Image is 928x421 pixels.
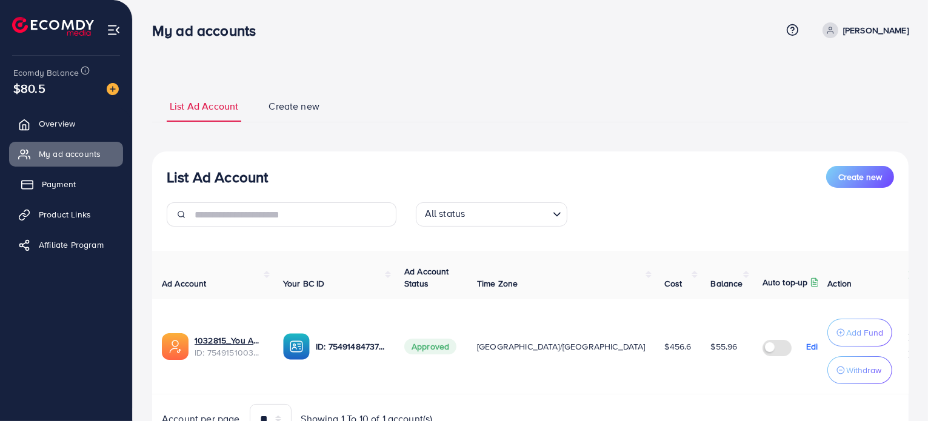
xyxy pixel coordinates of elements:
img: image [107,83,119,95]
iframe: Chat [876,366,919,412]
input: Search for option [469,205,547,224]
span: My ad accounts [39,148,101,160]
h3: List Ad Account [167,168,268,186]
button: Withdraw [827,356,892,384]
span: Balance [711,277,743,290]
span: Time Zone [477,277,518,290]
span: Overview [39,118,75,130]
span: Action [827,277,852,290]
span: ID: 7549151003606745104 [195,346,264,359]
a: Affiliate Program [9,233,123,257]
span: Cost [665,277,683,290]
a: My ad accounts [9,142,123,166]
span: Ad Account Status [404,265,449,290]
img: ic-ads-acc.e4c84228.svg [162,333,189,360]
span: Your BC ID [283,277,325,290]
span: Ad Account [162,277,207,290]
p: Edit [806,339,821,354]
span: Create new [269,99,319,113]
span: Affiliate Program [39,239,104,251]
p: [PERSON_NAME] [843,23,909,38]
span: $456.6 [665,340,692,353]
button: Add Fund [827,319,892,346]
img: logo [12,17,94,36]
a: 1032815_You And Me ECOMDY_1757673778601 [195,334,264,346]
span: List Ad Account [170,99,238,113]
p: Withdraw [846,363,881,377]
img: ic-ba-acc.ded83a64.svg [283,333,310,360]
p: Add Fund [846,325,883,340]
span: $80.5 [13,79,45,97]
span: Approved [404,339,456,354]
a: [PERSON_NAME] [818,22,909,38]
p: Auto top-up [763,275,808,290]
span: Ecomdy Balance [13,67,79,79]
span: [GEOGRAPHIC_DATA]/[GEOGRAPHIC_DATA] [477,340,646,353]
span: Create new [838,171,882,183]
button: Create new [826,166,894,188]
p: ID: 7549148473782747152 [316,339,385,354]
a: Payment [9,172,123,196]
div: <span class='underline'>1032815_You And Me ECOMDY_1757673778601</span></br>7549151003606745104 [195,334,264,359]
h3: My ad accounts [152,22,265,39]
span: $55.96 [711,340,738,353]
img: menu [107,23,121,37]
span: All status [422,204,468,224]
span: Product Links [39,208,91,220]
a: Overview [9,111,123,136]
div: Search for option [416,202,567,227]
a: Product Links [9,202,123,227]
span: Payment [42,178,76,190]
